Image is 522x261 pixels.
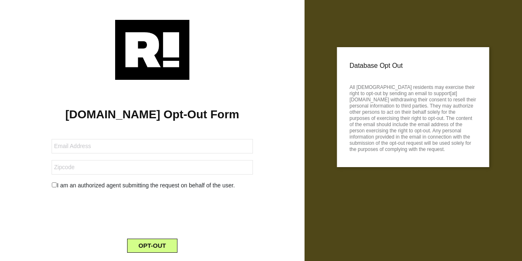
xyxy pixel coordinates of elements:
h1: [DOMAIN_NAME] Opt-Out Form [12,108,292,122]
input: Email Address [52,139,253,153]
p: Database Opt Out [350,60,477,72]
input: Zipcode [52,160,253,175]
iframe: reCAPTCHA [90,196,215,229]
div: I am an authorized agent submitting the request on behalf of the user. [45,181,259,190]
p: All [DEMOGRAPHIC_DATA] residents may exercise their right to opt-out by sending an email to suppo... [350,82,477,153]
img: Retention.com [115,20,189,80]
button: OPT-OUT [127,239,178,253]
